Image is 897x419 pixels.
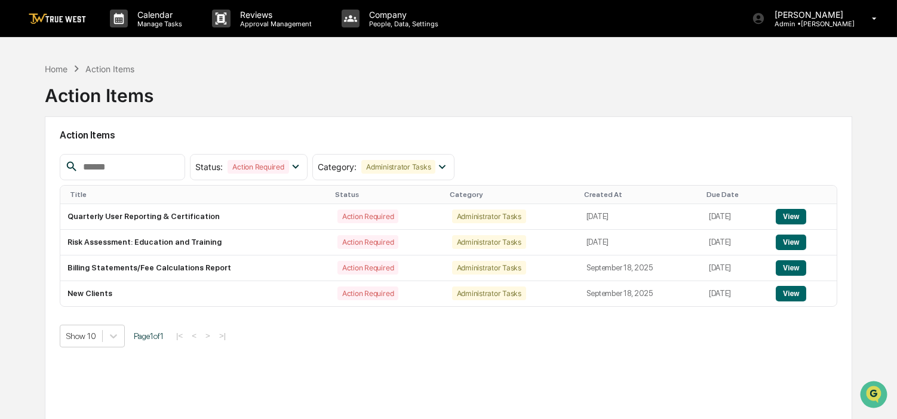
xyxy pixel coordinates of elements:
button: View [776,260,806,276]
td: September 18, 2025 [579,255,702,281]
div: Administrator Tasks [452,286,526,300]
div: Action Required [337,209,398,223]
a: View [776,263,806,272]
p: Reviews [231,10,318,20]
button: > [202,331,214,341]
button: Start new chat [203,94,217,109]
img: 1746055101610-c473b297-6a78-478c-a979-82029cc54cd1 [12,91,33,112]
a: Powered byPylon [84,201,145,211]
div: 🖐️ [12,151,21,161]
button: View [776,286,806,301]
td: Billing Statements/Fee Calculations Report [60,255,330,281]
div: Action Items [45,75,153,106]
td: New Clients [60,281,330,306]
p: [PERSON_NAME] [765,10,855,20]
td: [DATE] [702,230,769,255]
div: 🗄️ [87,151,96,161]
a: View [776,238,806,247]
a: 🗄️Attestations [82,145,153,167]
div: Start new chat [41,91,196,103]
div: Status [335,190,440,199]
div: Home [45,64,67,74]
div: We're available if you need us! [41,103,151,112]
button: View [776,209,806,224]
h2: Action Items [60,130,837,141]
a: View [776,289,806,298]
button: >| [216,331,229,341]
div: Administrator Tasks [452,209,526,223]
div: Action Required [337,261,398,275]
span: Data Lookup [24,172,75,184]
button: View [776,235,806,250]
p: Admin • [PERSON_NAME] [765,20,855,28]
p: Approval Management [231,20,318,28]
p: Calendar [128,10,188,20]
td: [DATE] [702,204,769,230]
span: Page 1 of 1 [134,331,164,341]
span: Attestations [99,150,148,162]
td: Risk Assessment: Education and Training [60,230,330,255]
div: Due Date [706,190,764,199]
td: [DATE] [579,204,702,230]
p: How can we help? [12,24,217,44]
p: Manage Tasks [128,20,188,28]
p: Company [360,10,444,20]
div: 🔎 [12,174,21,183]
span: Pylon [119,202,145,211]
p: People, Data, Settings [360,20,444,28]
span: Status : [195,162,223,172]
td: [DATE] [702,281,769,306]
div: Administrator Tasks [452,235,526,249]
span: Preclearance [24,150,77,162]
td: [DATE] [702,255,769,281]
a: 🔎Data Lookup [7,168,80,189]
iframe: Open customer support [859,380,891,412]
div: Action Required [228,160,288,174]
div: Administrator Tasks [361,160,435,174]
div: Created At [584,190,697,199]
td: September 18, 2025 [579,281,702,306]
div: Title [70,190,325,199]
span: Category : [318,162,357,172]
div: Action Required [337,235,398,249]
button: < [188,331,200,341]
a: 🖐️Preclearance [7,145,82,167]
td: [DATE] [579,230,702,255]
div: Action Items [85,64,134,74]
div: Administrator Tasks [452,261,526,275]
div: Action Required [337,286,398,300]
img: logo [29,13,86,24]
button: |< [173,331,186,341]
div: Category [450,190,575,199]
a: View [776,212,806,221]
td: Quarterly User Reporting & Certification [60,204,330,230]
